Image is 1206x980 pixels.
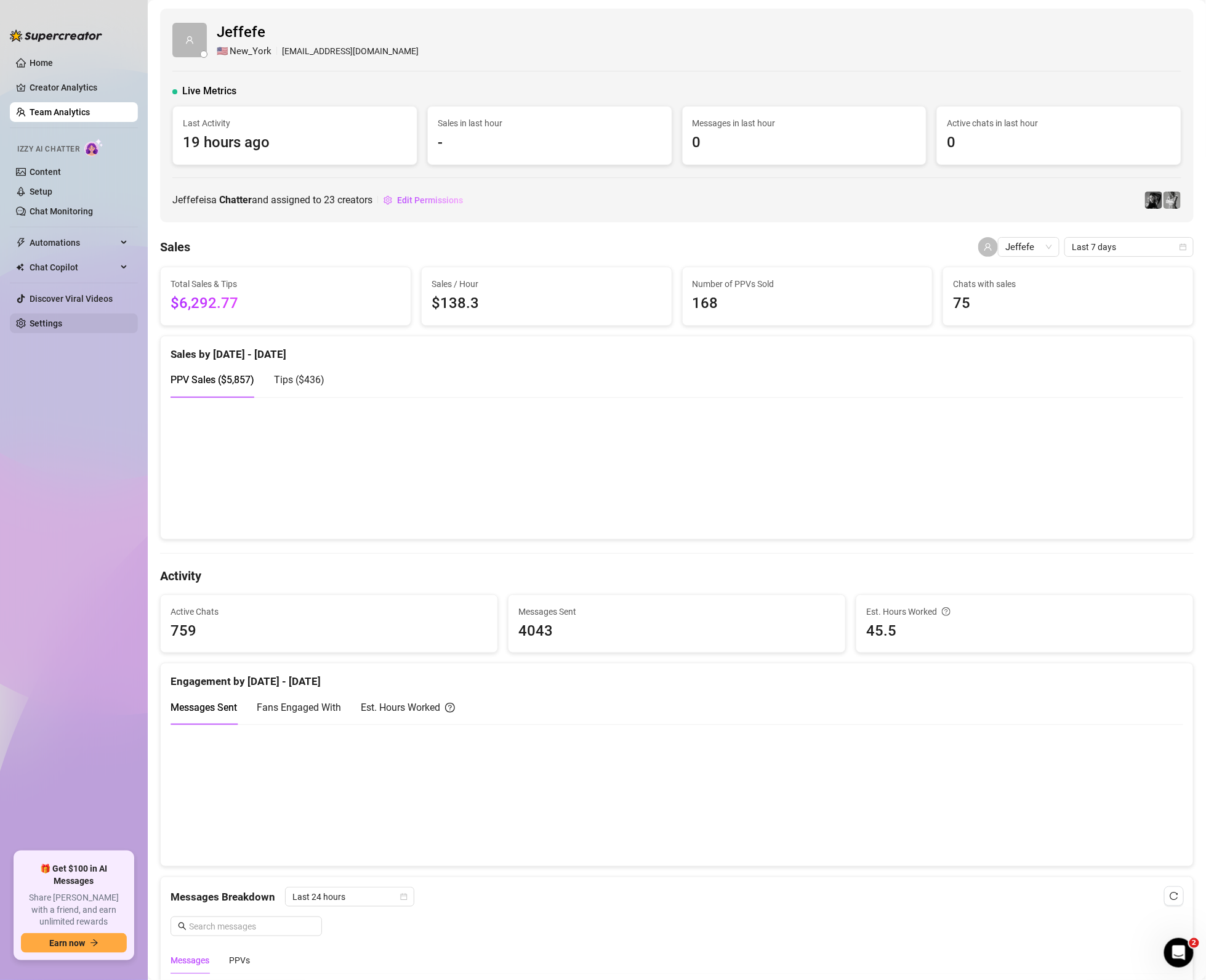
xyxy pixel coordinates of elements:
[172,192,372,208] span: Jeffefe is a and assigned to creators
[984,243,992,251] span: user
[16,263,24,272] img: Chat Copilot
[1164,938,1194,968] iframe: Intercom live chat
[171,374,254,386] span: PPV Sales ( $5,857 )
[1145,192,1162,209] img: Kennedy (VIP)
[171,336,1183,363] div: Sales by [DATE] - [DATE]
[185,36,194,44] span: user
[183,131,407,155] span: 19 hours ago
[1189,938,1199,948] span: 2
[866,605,1183,618] div: Est. Hours Worked
[10,30,102,42] img: logo-BBDzfeDw.svg
[171,954,209,967] div: Messages
[30,206,93,216] a: Chat Monitoring
[171,887,1183,907] div: Messages Breakdown
[438,131,662,155] span: -
[953,292,1183,315] span: 75
[30,257,117,277] span: Chat Copilot
[219,194,252,206] b: Chatter
[171,605,488,618] span: Active Chats
[217,21,419,44] span: Jeffefe
[49,938,85,948] span: Earn now
[17,144,79,155] span: Izzy AI Chatter
[90,939,98,947] span: arrow-right
[324,194,335,206] span: 23
[229,954,250,967] div: PPVs
[21,863,127,887] span: 🎁 Get $100 in AI Messages
[171,277,401,291] span: Total Sales & Tips
[189,920,315,933] input: Search messages
[445,700,455,715] span: question-circle
[397,195,463,205] span: Edit Permissions
[384,196,392,205] span: setting
[182,84,236,99] span: Live Metrics
[217,44,419,59] div: [EMAIL_ADDRESS][DOMAIN_NAME]
[292,888,407,906] span: Last 24 hours
[693,116,917,130] span: Messages in last hour
[432,292,662,315] span: $138.3
[693,277,923,291] span: Number of PPVs Sold
[171,663,1183,690] div: Engagement by [DATE] - [DATE]
[160,238,190,256] h4: Sales
[257,702,341,713] span: Fans Engaged With
[30,58,53,68] a: Home
[518,605,835,618] span: Messages Sent
[171,292,401,315] span: $6,292.77
[16,238,26,248] span: thunderbolt
[230,44,271,59] span: New_York
[947,131,1171,155] span: 0
[361,700,455,715] div: Est. Hours Worked
[1180,243,1187,251] span: calendar
[942,605,951,618] span: question-circle
[693,131,917,155] span: 0
[400,893,408,901] span: calendar
[171,620,488,643] span: 759
[84,139,103,156] img: AI Chatter
[947,116,1171,130] span: Active chats in last hour
[171,702,237,713] span: Messages Sent
[30,318,62,328] a: Settings
[160,567,1194,585] h4: Activity
[383,190,464,210] button: Edit Permissions
[432,277,662,291] span: Sales / Hour
[866,620,1183,643] span: 45.5
[438,116,662,130] span: Sales in last hour
[693,292,923,315] span: 168
[274,374,324,386] span: Tips ( $436 )
[30,294,113,304] a: Discover Viral Videos
[178,922,187,931] span: search
[30,167,61,177] a: Content
[217,44,228,59] span: 🇺🇸
[21,892,127,928] span: Share [PERSON_NAME] with a friend, and earn unlimited rewards
[953,277,1183,291] span: Chats with sales
[30,107,90,117] a: Team Analytics
[30,78,128,97] a: Creator Analytics
[1072,238,1186,256] span: Last 7 days
[183,116,407,130] span: Last Activity
[518,620,835,643] span: 4043
[1164,192,1181,209] img: Kennedy (Free)
[1005,238,1052,256] span: Jeffefe
[1170,892,1178,901] span: reload
[30,233,117,253] span: Automations
[21,933,127,953] button: Earn nowarrow-right
[30,187,52,196] a: Setup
